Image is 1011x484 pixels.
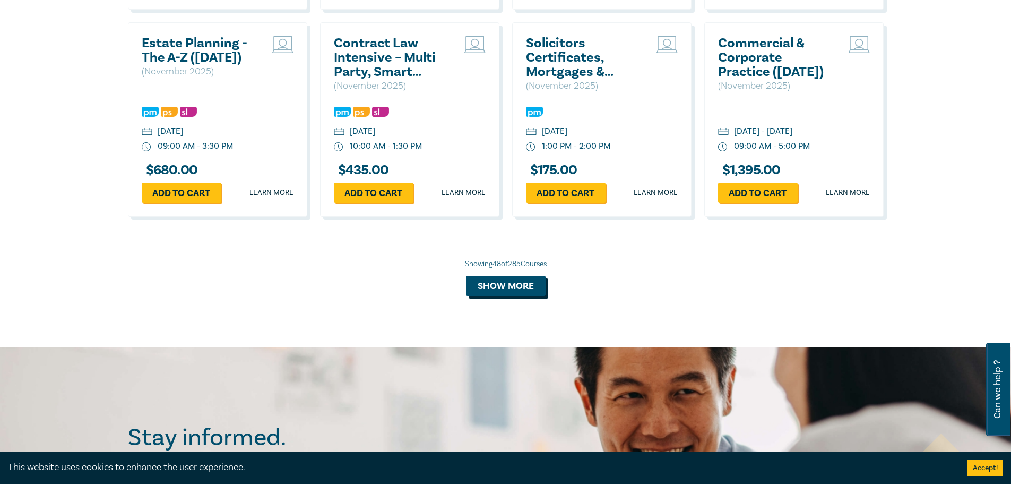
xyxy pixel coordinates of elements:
h3: $ 1,395.00 [718,163,781,177]
img: Practice Management & Business Skills [334,107,351,117]
button: Show more [466,276,546,296]
h3: $ 680.00 [142,163,198,177]
img: watch [718,142,728,152]
img: watch [142,142,151,152]
img: Live Stream [849,36,870,53]
div: 09:00 AM - 3:30 PM [158,140,233,152]
img: watch [334,142,343,152]
a: Learn more [442,188,486,198]
img: Live Stream [272,36,293,53]
img: Live Stream [464,36,486,53]
a: Add to cart [142,183,221,203]
img: calendar [526,128,537,137]
img: calendar [718,128,729,137]
h2: Stay informed. [128,424,378,452]
h3: $ 175.00 [526,163,577,177]
div: Showing 48 of 285 Courses [128,259,884,269]
div: 10:00 AM - 1:30 PM [350,140,422,152]
button: Accept cookies [967,460,1003,476]
img: Professional Skills [353,107,370,117]
p: ( November 2025 ) [718,79,832,93]
a: Add to cart [334,183,413,203]
img: watch [526,142,535,152]
a: Learn more [826,188,870,198]
h3: $ 435.00 [334,163,389,177]
img: Substantive Law [372,107,389,117]
div: [DATE] [542,125,567,138]
p: ( November 2025 ) [526,79,640,93]
a: Contract Law Intensive – Multi Party, Smart Contracts & Good Faith [334,36,448,79]
p: ( November 2025 ) [334,79,448,93]
div: [DATE] [350,125,375,138]
a: Solicitors Certificates, Mortgages & Guarantees – Risky Business [526,36,640,79]
img: calendar [142,128,152,137]
a: Add to cart [718,183,798,203]
div: [DATE] [158,125,183,138]
a: Learn more [634,188,678,198]
div: 1:00 PM - 2:00 PM [542,140,610,152]
img: Substantive Law [180,107,197,117]
a: Add to cart [526,183,606,203]
img: calendar [334,128,344,137]
span: Can we help ? [992,349,1003,430]
a: Commercial & Corporate Practice ([DATE]) [718,36,832,79]
a: Learn more [249,188,293,198]
img: Practice Management & Business Skills [526,107,543,117]
div: This website uses cookies to enhance the user experience. [8,461,952,474]
img: Professional Skills [161,107,178,117]
a: Estate Planning - The A-Z ([DATE]) [142,36,256,65]
div: [DATE] - [DATE] [734,125,792,138]
div: 09:00 AM - 5:00 PM [734,140,810,152]
p: ( November 2025 ) [142,65,256,79]
img: Live Stream [656,36,678,53]
img: Practice Management & Business Skills [142,107,159,117]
